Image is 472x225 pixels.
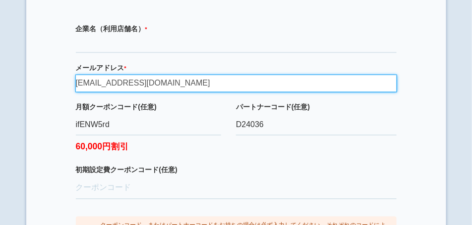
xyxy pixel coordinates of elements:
[76,165,397,175] label: 初期設定費クーポンコード(任意)
[236,102,397,112] label: パートナーコード(任意)
[76,114,222,136] input: クーポンコード
[76,102,222,112] label: 月額クーポンコード(任意)
[76,63,397,73] label: メールアドレス
[236,114,397,136] input: 必要な方のみご記入ください
[76,24,397,34] label: 企業名（利用店舗名）
[76,178,397,199] input: クーポンコード
[76,135,222,153] label: 60,000円割引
